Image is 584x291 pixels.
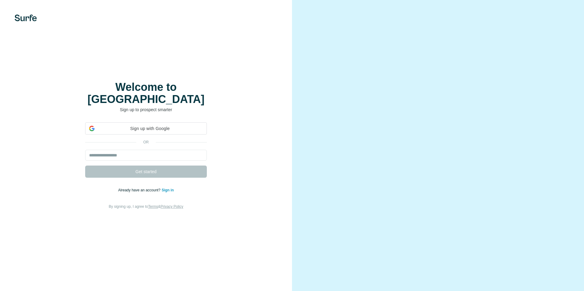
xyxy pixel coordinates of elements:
span: Sign up with Google [97,125,203,132]
a: Sign in [162,188,174,192]
iframe: Sign in with Google Button [82,134,210,147]
img: Surfe's logo [15,15,37,21]
p: Sign up to prospect smarter [85,107,207,113]
h1: Welcome to [GEOGRAPHIC_DATA] [85,81,207,105]
span: Already have an account? [118,188,162,192]
span: By signing up, I agree to & [109,204,183,209]
div: Sign up with Google [85,122,207,135]
a: Privacy Policy [161,204,183,209]
a: Terms [148,204,158,209]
